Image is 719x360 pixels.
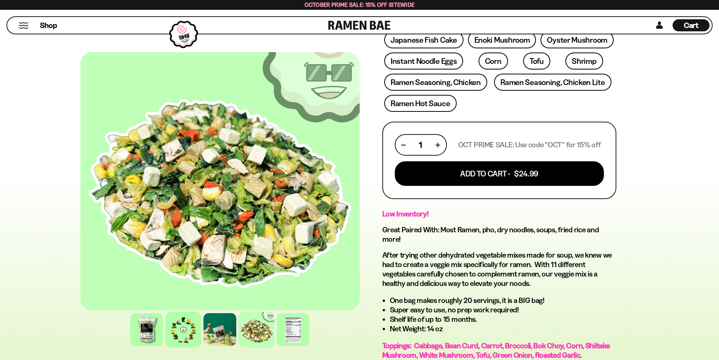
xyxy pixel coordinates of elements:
li: Shelf life of up to 15 months. [390,315,616,324]
button: Add To Cart - $24.99 [395,161,604,186]
span: Shop [40,20,57,31]
li: Net Weight: 14 oz [390,324,616,334]
span: Toppings: Cabbage, Bean Curd, Carrot, Broccoli, Bok Choy, Corn, Shiitake Mushroom, White Mushroom... [382,341,610,360]
div: Cart [673,17,710,34]
button: Mobile Menu Trigger [18,22,29,29]
span: 1 [419,140,422,150]
strong: Low Inventory! [382,209,429,218]
a: Tofu [523,53,550,70]
h2: Great Paired With: Most Ramen, pho, dry noodles, soups, fried rice and more! [382,225,616,244]
li: Super easy to use, no prep work required! [390,305,616,315]
a: Ramen Seasoning, Chicken [384,74,487,91]
p: After trying other dehydrated vegetable mixes made for soup, we knew we had to create a veggie mi... [382,250,616,288]
p: OCT PRIME SALE: Use code "OCT" for 15% off [458,140,601,150]
li: One bag makes roughly 20 servings, it is a BIG bag! [390,296,616,305]
span: October Prime Sale: 15% off Sitewide [305,1,415,8]
a: Ramen Seasoning, Chicken Lite [494,74,611,91]
span: Cart [684,21,699,30]
a: Corn [479,53,508,70]
a: Shrimp [565,53,603,70]
a: Instant Noodle Eggs [384,53,463,70]
a: Shop [40,19,57,31]
a: Ramen Hot Sauce [384,95,457,112]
